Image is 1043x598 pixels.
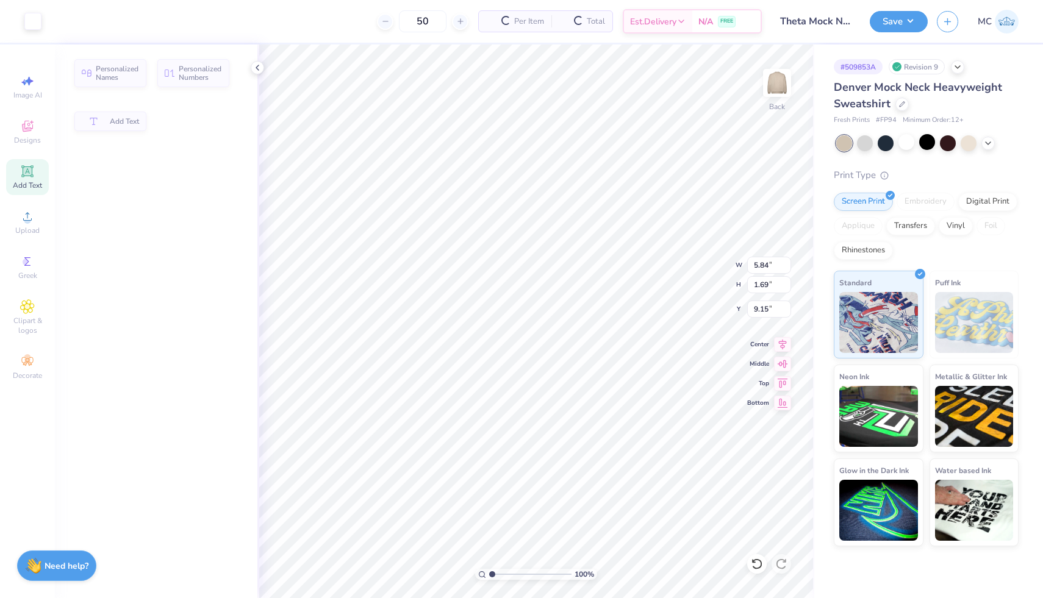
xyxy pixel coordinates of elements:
strong: Need help? [45,560,88,572]
span: Personalized Numbers [179,65,222,82]
span: Upload [15,226,40,235]
span: Metallic & Glitter Ink [935,370,1007,383]
div: Embroidery [897,193,955,211]
input: – – [399,10,446,32]
div: Digital Print [958,193,1017,211]
span: Decorate [13,371,42,380]
span: Est. Delivery [630,15,676,28]
a: MC [978,10,1019,34]
span: Total [587,15,605,28]
span: FREE [720,17,733,26]
span: Denver Mock Neck Heavyweight Sweatshirt [834,80,1002,111]
span: Bottom [747,399,769,407]
img: Puff Ink [935,292,1014,353]
input: Untitled Design [771,9,861,34]
img: Metallic & Glitter Ink [935,386,1014,447]
span: Standard [839,276,872,289]
span: Designs [14,135,41,145]
span: MC [978,15,992,29]
span: Glow in the Dark Ink [839,464,909,477]
span: Water based Ink [935,464,991,477]
span: Fresh Prints [834,115,870,126]
span: Center [747,340,769,349]
span: Greek [18,271,37,280]
span: 100 % [575,569,594,580]
img: Water based Ink [935,480,1014,541]
div: # 509853A [834,59,883,74]
span: Top [747,379,769,388]
span: Personalized Names [96,65,139,82]
span: Middle [747,360,769,368]
span: Add Text [110,117,139,126]
div: Screen Print [834,193,893,211]
span: Clipart & logos [6,316,49,335]
img: Neon Ink [839,386,918,447]
div: Transfers [886,217,935,235]
img: Back [765,71,789,95]
div: Applique [834,217,883,235]
span: Image AI [13,90,42,100]
span: Neon Ink [839,370,869,383]
div: Revision 9 [889,59,945,74]
img: Glow in the Dark Ink [839,480,918,541]
img: Mia Craig [995,10,1019,34]
div: Back [769,101,785,112]
img: Standard [839,292,918,353]
div: Vinyl [939,217,973,235]
span: Add Text [13,180,42,190]
span: # FP94 [876,115,897,126]
span: Puff Ink [935,276,961,289]
div: Rhinestones [834,241,893,260]
span: Minimum Order: 12 + [903,115,964,126]
div: Print Type [834,168,1019,182]
div: Foil [977,217,1005,235]
button: Save [870,11,928,32]
span: N/A [698,15,713,28]
span: Per Item [514,15,544,28]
